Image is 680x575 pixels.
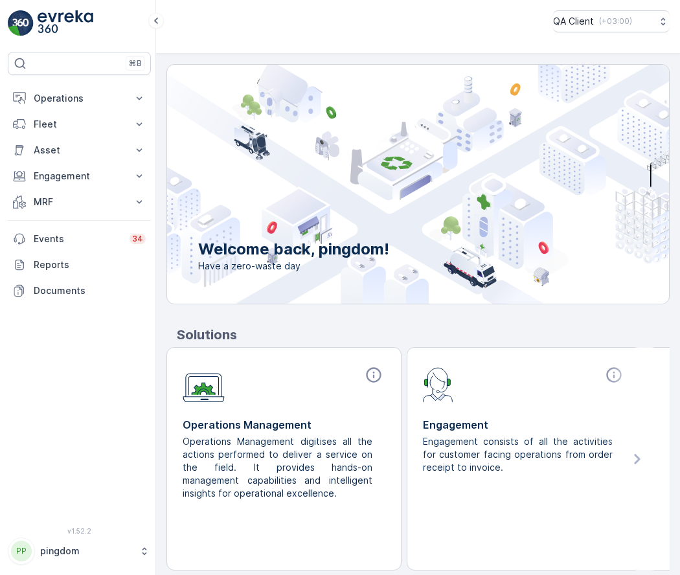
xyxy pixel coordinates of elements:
p: Asset [34,144,125,157]
button: MRF [8,189,151,215]
p: Documents [34,284,146,297]
p: MRF [34,196,125,209]
p: Operations Management digitises all the actions performed to deliver a service on the field. It p... [183,435,375,500]
p: Operations [34,92,125,105]
p: Reports [34,258,146,271]
button: Fleet [8,111,151,137]
p: 34 [132,234,143,244]
button: PPpingdom [8,537,151,565]
a: Documents [8,278,151,304]
button: Asset [8,137,151,163]
p: pingdom [40,545,133,558]
p: ( +03:00 ) [599,16,632,27]
a: Reports [8,252,151,278]
button: Engagement [8,163,151,189]
p: Fleet [34,118,125,131]
p: ⌘B [129,58,142,69]
p: QA Client [553,15,594,28]
img: logo [8,10,34,36]
p: Operations Management [183,417,385,433]
img: city illustration [109,65,669,304]
button: QA Client(+03:00) [553,10,670,32]
img: logo_light-DOdMpM7g.png [38,10,93,36]
img: module-icon [183,366,225,403]
p: Engagement consists of all the activities for customer facing operations from order receipt to in... [423,435,615,474]
a: Events34 [8,226,151,252]
p: Engagement [423,417,626,433]
p: Solutions [177,325,670,344]
p: Events [34,232,122,245]
p: Engagement [34,170,125,183]
button: Operations [8,85,151,111]
div: PP [11,541,32,561]
span: v 1.52.2 [8,527,151,535]
p: Welcome back, pingdom! [198,239,389,260]
img: module-icon [423,366,453,402]
span: Have a zero-waste day [198,260,389,273]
